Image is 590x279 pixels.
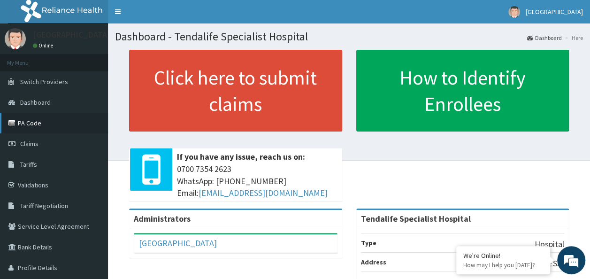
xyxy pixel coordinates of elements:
[129,50,342,132] a: Click here to submit claims
[527,34,562,42] a: Dashboard
[361,258,386,266] b: Address
[361,239,376,247] b: Type
[361,213,471,224] strong: Tendalife Specialist Hospital
[563,34,583,42] li: Here
[463,251,543,260] div: We're Online!
[20,201,68,210] span: Tariff Negotiation
[526,8,583,16] span: [GEOGRAPHIC_DATA]
[20,98,51,107] span: Dashboard
[5,28,26,49] img: User Image
[139,238,217,248] a: [GEOGRAPHIC_DATA]
[134,213,191,224] b: Administrators
[356,50,569,132] a: How to Identify Enrollees
[535,238,564,250] p: Hospital
[508,6,520,18] img: User Image
[199,187,328,198] a: [EMAIL_ADDRESS][DOMAIN_NAME]
[33,31,110,39] p: [GEOGRAPHIC_DATA]
[115,31,583,43] h1: Dashboard - Tendalife Specialist Hospital
[177,163,337,199] span: 0700 7354 2623 WhatsApp: [PHONE_NUMBER] Email:
[20,160,37,169] span: Tariffs
[20,77,68,86] span: Switch Providers
[20,139,38,148] span: Claims
[33,42,55,49] a: Online
[177,151,305,162] b: If you have any issue, reach us on:
[463,261,543,269] p: How may I help you today?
